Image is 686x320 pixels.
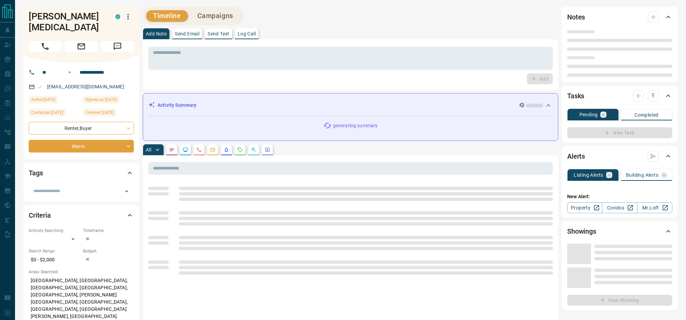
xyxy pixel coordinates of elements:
p: Send Email [175,31,199,36]
svg: Calls [196,147,202,152]
svg: Lead Browsing Activity [183,147,188,152]
div: Warm [29,140,134,152]
h2: Tasks [567,90,584,101]
h2: Notes [567,12,585,23]
p: Add Note [146,31,167,36]
p: Actively Searching: [29,228,80,234]
h2: Showings [567,226,596,237]
span: Email [65,41,98,52]
p: generating summary [333,122,378,129]
div: Mon May 11 2020 [83,96,134,105]
p: Budget: [83,248,134,254]
span: Signed up [DATE] [85,96,117,103]
svg: Emails [210,147,215,152]
button: Timeline [146,10,188,21]
h2: Criteria [29,210,51,221]
svg: Opportunities [251,147,256,152]
p: Building Alerts [626,173,658,177]
svg: Email Valid [38,85,42,89]
div: Alerts [567,148,672,164]
p: $0 - $2,000 [29,254,80,265]
div: condos.ca [115,14,120,19]
div: Activity Summary [149,99,552,112]
div: Showings [567,223,672,239]
button: Campaigns [191,10,240,21]
h1: [PERSON_NAME][MEDICAL_DATA] [29,11,105,33]
span: Claimed [DATE] [85,109,114,116]
p: Send Text [208,31,229,36]
div: Renter , Buyer [29,122,134,134]
span: Call [29,41,61,52]
svg: Requests [237,147,243,152]
span: Active [DATE] [31,96,55,103]
a: Condos [602,202,637,213]
div: Criteria [29,207,134,223]
div: Tags [29,165,134,181]
div: Wed May 28 2025 [29,109,80,118]
h2: Alerts [567,151,585,162]
button: Open [122,187,131,196]
p: Listing Alerts [574,173,603,177]
p: Pending [579,112,598,117]
p: Timeframe: [83,228,134,234]
p: Completed [634,113,659,117]
a: Property [567,202,602,213]
div: Thu Jul 24 2025 [29,96,80,105]
p: All [146,147,151,152]
span: Contacted [DATE] [31,109,63,116]
span: Message [101,41,134,52]
h2: Tags [29,168,43,178]
div: Tasks [567,88,672,104]
svg: Listing Alerts [224,147,229,152]
div: Thu Oct 29 2020 [83,109,134,118]
svg: Agent Actions [265,147,270,152]
button: Open [66,68,74,76]
p: Search Range: [29,248,80,254]
div: Notes [567,9,672,25]
p: Areas Searched: [29,269,134,275]
svg: Notes [169,147,174,152]
p: New Alert: [567,193,672,200]
a: [EMAIL_ADDRESS][DOMAIN_NAME] [47,84,124,89]
p: Activity Summary [157,102,196,109]
p: Log Call [238,31,256,36]
a: Mr.Loft [637,202,672,213]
